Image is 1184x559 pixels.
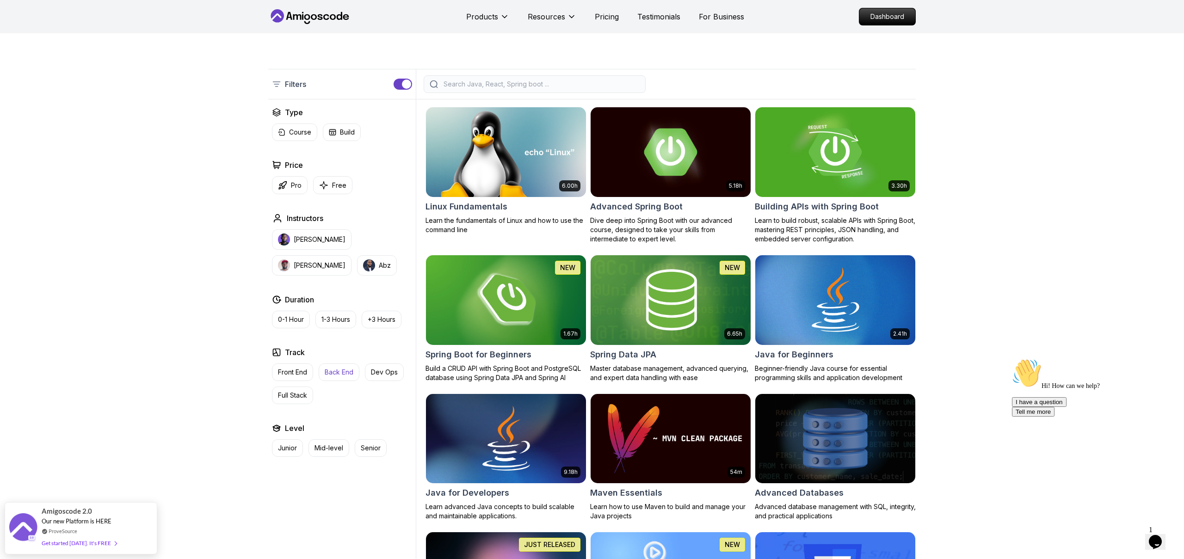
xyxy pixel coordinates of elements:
[755,348,833,361] h2: Java for Beginners
[278,233,290,246] img: instructor img
[425,255,586,382] a: Spring Boot for Beginners card1.67hNEWSpring Boot for BeginnersBuild a CRUD API with Spring Boot ...
[466,11,498,22] p: Products
[426,255,586,345] img: Spring Boot for Beginners card
[321,315,350,324] p: 1-3 Hours
[365,363,404,381] button: Dev Ops
[755,200,879,213] h2: Building APIs with Spring Boot
[291,181,302,190] p: Pro
[368,315,395,324] p: +3 Hours
[564,468,578,476] p: 9.18h
[285,160,303,171] h2: Price
[426,107,586,197] img: Linux Fundamentals card
[289,128,311,137] p: Course
[285,294,314,305] h2: Duration
[893,330,907,338] p: 2.41h
[278,391,307,400] p: Full Stack
[590,364,751,382] p: Master database management, advanced querying, and expert data handling with ease
[727,330,742,338] p: 6.65h
[425,486,509,499] h2: Java for Developers
[755,486,844,499] h2: Advanced Databases
[425,502,586,521] p: Learn advanced Java concepts to build scalable and maintainable applications.
[340,128,355,137] p: Build
[272,311,310,328] button: 0-1 Hour
[755,394,915,484] img: Advanced Databases card
[294,261,345,270] p: [PERSON_NAME]
[425,348,531,361] h2: Spring Boot for Beginners
[1008,355,1175,517] iframe: chat widget
[562,182,578,190] p: 6.00h
[524,540,575,549] p: JUST RELEASED
[371,368,398,377] p: Dev Ops
[315,311,356,328] button: 1-3 Hours
[425,200,507,213] h2: Linux Fundamentals
[442,80,640,89] input: Search Java, React, Spring boot ...
[425,393,586,521] a: Java for Developers card9.18hJava for DevelopersLearn advanced Java concepts to build scalable an...
[285,423,304,434] h2: Level
[4,52,46,62] button: Tell me more
[595,11,619,22] a: Pricing
[590,348,656,361] h2: Spring Data JPA
[4,4,170,62] div: 👋Hi! How can we help?I have a questionTell me more
[379,261,391,270] p: Abz
[859,8,916,25] a: Dashboard
[755,107,915,197] img: Building APIs with Spring Boot card
[272,439,303,457] button: Junior
[42,538,117,548] div: Get started [DATE]. It's FREE
[755,216,916,244] p: Learn to build robust, scalable APIs with Spring Boot, mastering REST principles, JSON handling, ...
[363,259,375,271] img: instructor img
[285,347,305,358] h2: Track
[755,107,916,244] a: Building APIs with Spring Boot card3.30hBuilding APIs with Spring BootLearn to build robust, scal...
[590,200,683,213] h2: Advanced Spring Boot
[1145,522,1175,550] iframe: chat widget
[425,364,586,382] p: Build a CRUD API with Spring Boot and PostgreSQL database using Spring Data JPA and Spring AI
[362,311,401,328] button: +3 Hours
[272,229,351,250] button: instructor img[PERSON_NAME]
[278,259,290,271] img: instructor img
[308,439,349,457] button: Mid-level
[294,235,345,244] p: [PERSON_NAME]
[42,517,111,525] span: Our new Platform is HERE
[755,255,916,382] a: Java for Beginners card2.41hJava for BeginnersBeginner-friendly Java course for essential program...
[313,176,352,194] button: Free
[278,443,297,453] p: Junior
[590,255,751,382] a: Spring Data JPA card6.65hNEWSpring Data JPAMaster database management, advanced querying, and exp...
[319,363,359,381] button: Back End
[4,4,33,33] img: :wave:
[49,527,77,535] a: ProveSource
[591,394,751,484] img: Maven Essentials card
[730,468,742,476] p: 54m
[729,182,742,190] p: 5.18h
[285,79,306,90] p: Filters
[590,216,751,244] p: Dive deep into Spring Boot with our advanced course, designed to take your skills from intermedia...
[563,330,578,338] p: 1.67h
[426,394,586,484] img: Java for Developers card
[590,107,751,244] a: Advanced Spring Boot card5.18hAdvanced Spring BootDive deep into Spring Boot with our advanced co...
[466,11,509,30] button: Products
[325,368,353,377] p: Back End
[278,315,304,324] p: 0-1 Hour
[42,506,92,516] span: Amigoscode 2.0
[699,11,744,22] a: For Business
[528,11,576,30] button: Resources
[332,181,346,190] p: Free
[590,393,751,521] a: Maven Essentials card54mMaven EssentialsLearn how to use Maven to build and manage your Java proj...
[272,387,313,404] button: Full Stack
[272,363,313,381] button: Front End
[637,11,680,22] a: Testimonials
[590,502,751,521] p: Learn how to use Maven to build and manage your Java projects
[590,486,662,499] h2: Maven Essentials
[560,263,575,272] p: NEW
[591,107,751,197] img: Advanced Spring Boot card
[725,263,740,272] p: NEW
[357,255,397,276] button: instructor imgAbz
[278,368,307,377] p: Front End
[755,255,915,345] img: Java for Beginners card
[272,176,308,194] button: Pro
[528,11,565,22] p: Resources
[9,513,37,543] img: provesource social proof notification image
[272,123,317,141] button: Course
[891,182,907,190] p: 3.30h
